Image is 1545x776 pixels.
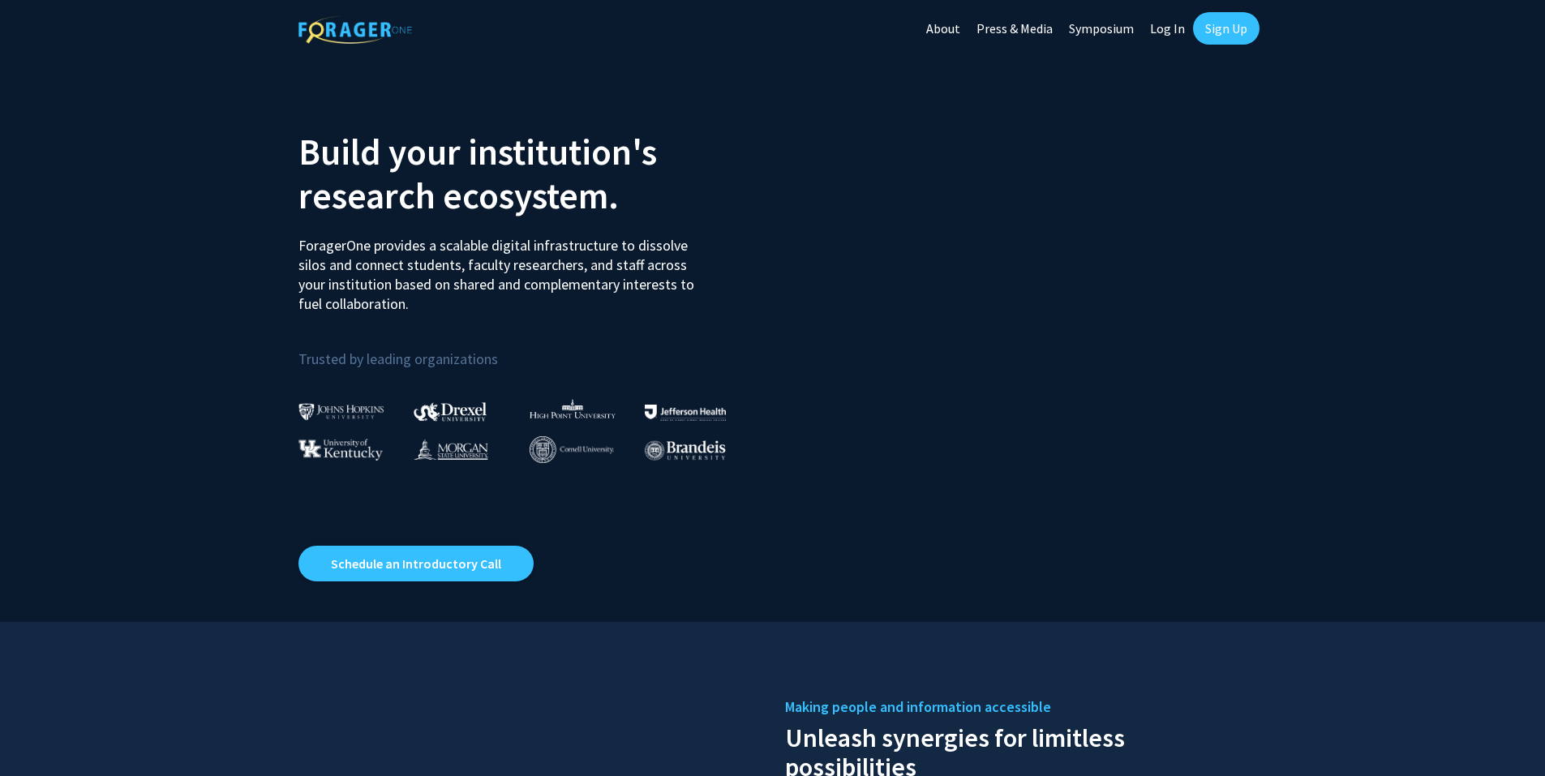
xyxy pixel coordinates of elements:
h2: Build your institution's research ecosystem. [298,130,761,217]
img: High Point University [530,399,616,418]
img: University of Kentucky [298,439,383,461]
img: Morgan State University [414,439,488,460]
img: Cornell University [530,436,614,463]
img: ForagerOne Logo [298,15,412,44]
p: Trusted by leading organizations [298,327,761,371]
a: Opens in a new tab [298,546,534,581]
img: Brandeis University [645,440,726,461]
img: Drexel University [414,402,487,421]
h5: Making people and information accessible [785,695,1247,719]
img: Thomas Jefferson University [645,405,726,420]
img: Johns Hopkins University [298,403,384,420]
a: Sign Up [1193,12,1260,45]
p: ForagerOne provides a scalable digital infrastructure to dissolve silos and connect students, fac... [298,224,706,314]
